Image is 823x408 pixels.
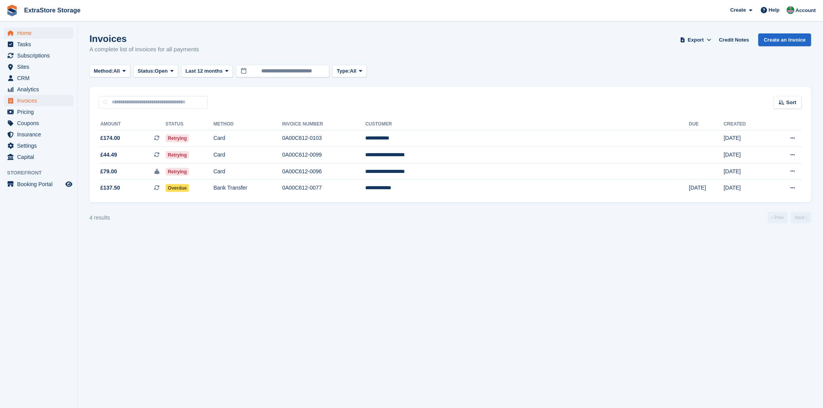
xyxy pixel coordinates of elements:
a: Credit Notes [716,33,752,46]
a: menu [4,140,74,151]
td: 0A00C612-0099 [282,147,366,164]
a: menu [4,28,74,38]
span: Tasks [17,39,64,50]
a: Next [791,212,811,223]
span: Coupons [17,118,64,129]
button: Type: All [333,65,367,78]
span: Invoices [17,95,64,106]
nav: Page [766,212,813,223]
span: Home [17,28,64,38]
td: [DATE] [689,180,724,196]
span: Sort [786,99,797,106]
span: Capital [17,152,64,162]
td: [DATE] [724,130,769,147]
td: Card [214,163,282,180]
div: 4 results [89,214,110,222]
span: Storefront [7,169,77,177]
button: Last 12 months [181,65,233,78]
td: 0A00C612-0077 [282,180,366,196]
td: Card [214,147,282,164]
span: Type: [337,67,350,75]
a: ExtraStore Storage [21,4,84,17]
button: Method: All [89,65,130,78]
span: £79.00 [100,167,117,176]
span: Status: [138,67,155,75]
span: Method: [94,67,114,75]
th: Due [689,118,724,131]
a: menu [4,84,74,95]
span: £44.49 [100,151,117,159]
th: Invoice Number [282,118,366,131]
a: menu [4,61,74,72]
th: Amount [99,118,166,131]
span: Analytics [17,84,64,95]
button: Status: Open [133,65,178,78]
a: menu [4,95,74,106]
span: Sites [17,61,64,72]
a: menu [4,179,74,190]
img: stora-icon-8386f47178a22dfd0bd8f6a31ec36ba5ce8667c1dd55bd0f319d3a0aa187defe.svg [6,5,18,16]
td: [DATE] [724,180,769,196]
button: Export [679,33,713,46]
a: menu [4,50,74,61]
span: Overdue [166,184,189,192]
a: menu [4,152,74,162]
th: Customer [365,118,689,131]
td: 0A00C612-0096 [282,163,366,180]
span: £174.00 [100,134,120,142]
td: Card [214,130,282,147]
span: Account [796,7,816,14]
span: £137.50 [100,184,120,192]
th: Status [166,118,214,131]
span: Settings [17,140,64,151]
h1: Invoices [89,33,199,44]
a: Create an Invoice [758,33,811,46]
a: menu [4,106,74,117]
span: Insurance [17,129,64,140]
span: Retrying [166,151,189,159]
a: menu [4,73,74,84]
span: Subscriptions [17,50,64,61]
a: menu [4,129,74,140]
a: menu [4,118,74,129]
span: Retrying [166,168,189,176]
img: Grant Daniel [787,6,795,14]
span: Open [155,67,168,75]
p: A complete list of invoices for all payments [89,45,199,54]
span: Booking Portal [17,179,64,190]
span: Create [730,6,746,14]
a: Preview store [64,180,74,189]
td: [DATE] [724,163,769,180]
span: CRM [17,73,64,84]
td: 0A00C612-0103 [282,130,366,147]
th: Created [724,118,769,131]
td: [DATE] [724,147,769,164]
span: Pricing [17,106,64,117]
a: menu [4,39,74,50]
span: All [114,67,120,75]
a: Previous [768,212,788,223]
span: All [350,67,357,75]
span: Last 12 months [186,67,222,75]
th: Method [214,118,282,131]
span: Export [688,36,704,44]
td: Bank Transfer [214,180,282,196]
span: Help [769,6,780,14]
span: Retrying [166,134,189,142]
